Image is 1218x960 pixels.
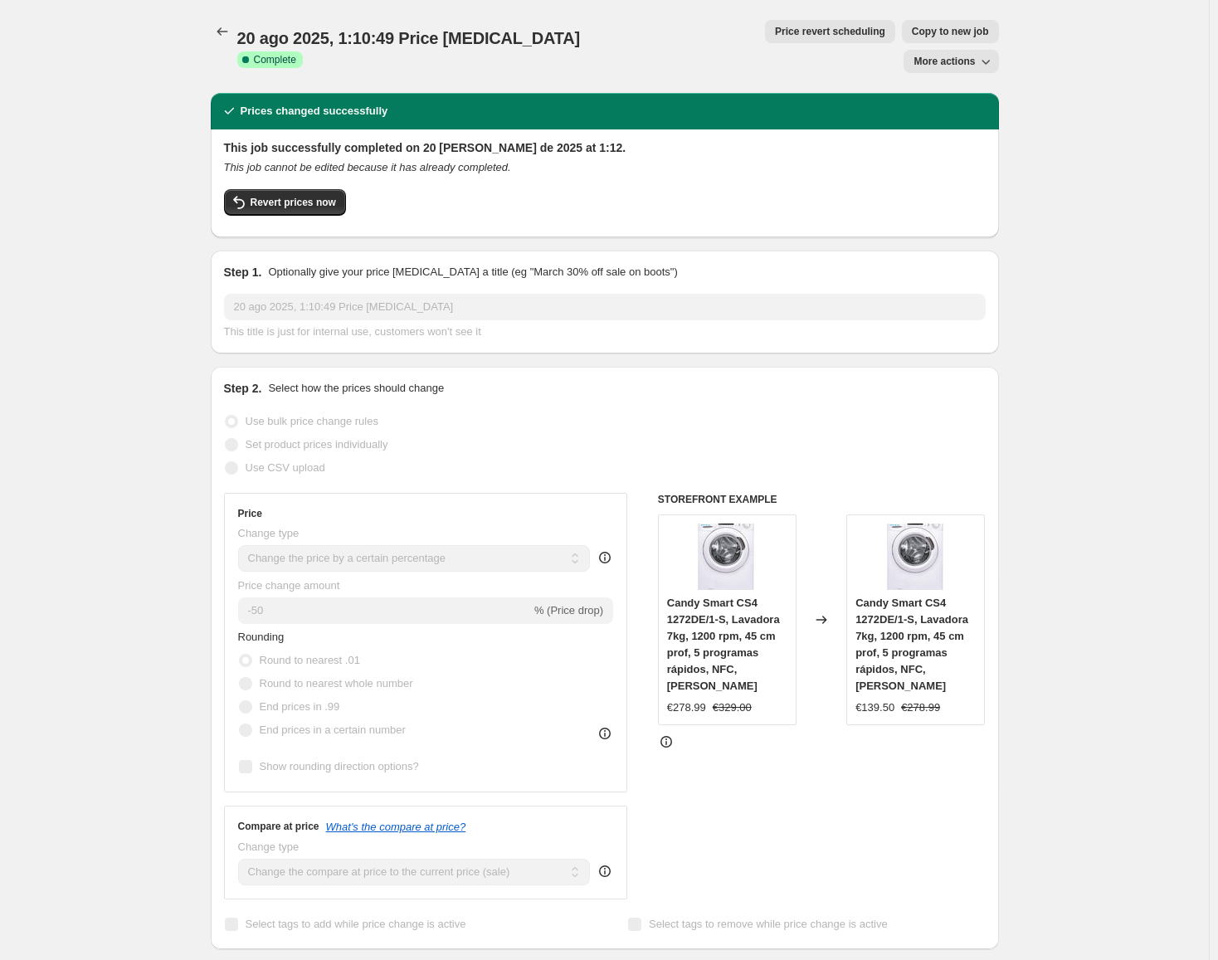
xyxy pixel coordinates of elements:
[534,604,603,616] span: % (Price drop)
[658,493,986,506] h6: STOREFRONT EXAMPLE
[238,841,300,853] span: Change type
[237,29,580,47] span: 20 ago 2025, 1:10:49 Price [MEDICAL_DATA]
[260,700,340,713] span: End prices in .99
[713,699,752,716] strike: €329.00
[902,20,999,43] button: Copy to new job
[667,699,706,716] div: €278.99
[246,415,378,427] span: Use bulk price change rules
[268,264,677,280] p: Optionally give your price [MEDICAL_DATA] a title (eg "March 30% off sale on boots")
[224,264,262,280] h2: Step 1.
[238,579,340,592] span: Price change amount
[224,380,262,397] h2: Step 2.
[224,325,481,338] span: This title is just for internal use, customers won't see it
[667,597,780,692] span: Candy Smart CS4 1272DE/1-S, Lavadora 7kg, 1200 rpm, 45 cm prof, 5 programas rápidos, NFC, [PERSON...
[238,597,531,624] input: -15
[246,461,325,474] span: Use CSV upload
[241,103,388,119] h2: Prices changed successfully
[238,527,300,539] span: Change type
[597,863,613,880] div: help
[913,55,975,68] span: More actions
[904,50,998,73] button: More actions
[649,918,888,930] span: Select tags to remove while price change is active
[694,524,760,590] img: 81zicjHKqlL_80x.jpg
[260,677,413,690] span: Round to nearest whole number
[912,25,989,38] span: Copy to new job
[254,53,296,66] span: Complete
[775,25,885,38] span: Price revert scheduling
[211,20,234,43] button: Price change jobs
[901,699,940,716] strike: €278.99
[855,699,894,716] div: €139.50
[326,821,466,833] button: What's the compare at price?
[260,760,419,772] span: Show rounding direction options?
[597,549,613,566] div: help
[260,654,360,666] span: Round to nearest .01
[238,820,319,833] h3: Compare at price
[268,380,444,397] p: Select how the prices should change
[224,161,511,173] i: This job cannot be edited because it has already completed.
[765,20,895,43] button: Price revert scheduling
[883,524,949,590] img: 81zicjHKqlL_80x.jpg
[855,597,968,692] span: Candy Smart CS4 1272DE/1-S, Lavadora 7kg, 1200 rpm, 45 cm prof, 5 programas rápidos, NFC, [PERSON...
[260,724,406,736] span: End prices in a certain number
[246,438,388,451] span: Set product prices individually
[238,507,262,520] h3: Price
[224,189,346,216] button: Revert prices now
[251,196,336,209] span: Revert prices now
[238,631,285,643] span: Rounding
[224,139,986,156] h2: This job successfully completed on 20 [PERSON_NAME] de 2025 at 1:12.
[246,918,466,930] span: Select tags to add while price change is active
[224,294,986,320] input: 30% off holiday sale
